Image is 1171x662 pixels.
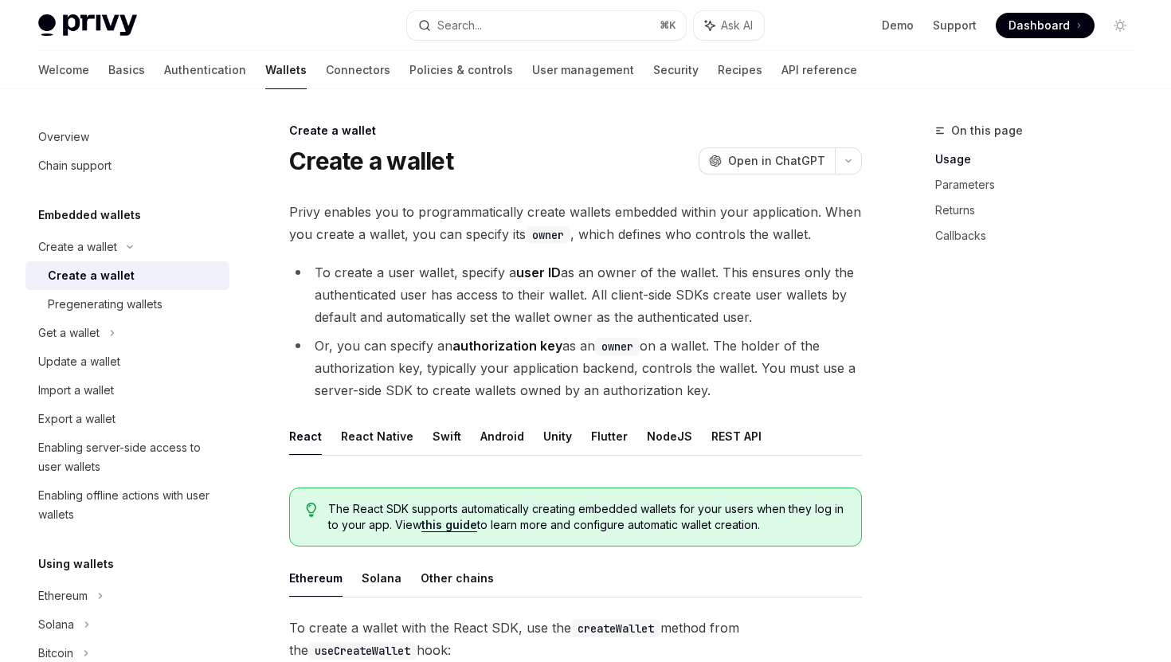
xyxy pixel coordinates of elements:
[25,290,229,319] a: Pregenerating wallets
[694,11,764,40] button: Ask AI
[38,615,74,634] div: Solana
[25,261,229,290] a: Create a wallet
[164,51,246,89] a: Authentication
[25,405,229,433] a: Export a wallet
[25,123,229,151] a: Overview
[38,381,114,400] div: Import a wallet
[660,19,676,32] span: ⌘ K
[265,51,307,89] a: Wallets
[38,156,112,175] div: Chain support
[728,153,825,169] span: Open in ChatGPT
[437,16,482,35] div: Search...
[996,13,1095,38] a: Dashboard
[1008,18,1070,33] span: Dashboard
[25,481,229,529] a: Enabling offline actions with user wallets
[721,18,753,33] span: Ask AI
[951,121,1023,140] span: On this page
[935,147,1146,172] a: Usage
[289,123,862,139] div: Create a wallet
[38,438,220,476] div: Enabling server-side access to user wallets
[38,352,120,371] div: Update a wallet
[38,586,88,605] div: Ethereum
[38,51,89,89] a: Welcome
[480,417,524,455] button: Android
[38,409,116,429] div: Export a wallet
[306,503,317,517] svg: Tip
[289,559,343,597] button: Ethereum
[38,554,114,574] h5: Using wallets
[362,559,401,597] button: Solana
[289,335,862,402] li: Or, you can specify an as an on a wallet. The holder of the authorization key, typically your app...
[289,417,322,455] button: React
[421,518,477,532] a: this guide
[308,642,417,660] code: useCreateWallet
[326,51,390,89] a: Connectors
[699,147,835,174] button: Open in ChatGPT
[341,417,413,455] button: React Native
[108,51,145,89] a: Basics
[653,51,699,89] a: Security
[532,51,634,89] a: User management
[289,147,453,175] h1: Create a wallet
[1107,13,1133,38] button: Toggle dark mode
[526,226,570,244] code: owner
[25,347,229,376] a: Update a wallet
[289,201,862,245] span: Privy enables you to programmatically create wallets embedded within your application. When you c...
[25,376,229,405] a: Import a wallet
[48,295,163,314] div: Pregenerating wallets
[935,172,1146,198] a: Parameters
[935,198,1146,223] a: Returns
[328,501,845,533] span: The React SDK supports automatically creating embedded wallets for your users when they log in to...
[38,206,141,225] h5: Embedded wallets
[516,264,561,280] strong: user ID
[718,51,762,89] a: Recipes
[25,151,229,180] a: Chain support
[591,417,628,455] button: Flutter
[289,261,862,328] li: To create a user wallet, specify a as an owner of the wallet. This ensures only the authenticated...
[571,620,660,637] code: createWallet
[38,14,137,37] img: light logo
[595,338,640,355] code: owner
[289,617,862,661] span: To create a wallet with the React SDK, use the method from the hook:
[38,237,117,257] div: Create a wallet
[407,11,685,40] button: Search...⌘K
[781,51,857,89] a: API reference
[647,417,692,455] button: NodeJS
[935,223,1146,249] a: Callbacks
[48,266,135,285] div: Create a wallet
[38,323,100,343] div: Get a wallet
[933,18,977,33] a: Support
[25,433,229,481] a: Enabling server-side access to user wallets
[882,18,914,33] a: Demo
[421,559,494,597] button: Other chains
[433,417,461,455] button: Swift
[452,338,562,354] strong: authorization key
[711,417,762,455] button: REST API
[38,486,220,524] div: Enabling offline actions with user wallets
[409,51,513,89] a: Policies & controls
[38,127,89,147] div: Overview
[543,417,572,455] button: Unity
